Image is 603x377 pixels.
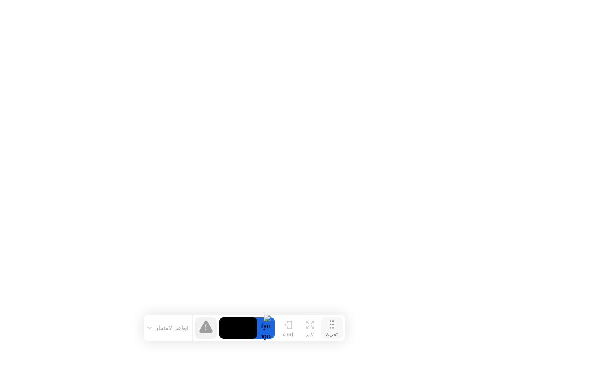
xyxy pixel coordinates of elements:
div: إخفاء [283,332,293,337]
div: تحريك [326,332,338,337]
button: قواعد الامتحان [145,324,192,332]
button: إخفاء [277,317,299,339]
button: تحريك [321,317,343,339]
div: تكبير [306,332,314,337]
button: تكبير [299,317,321,339]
